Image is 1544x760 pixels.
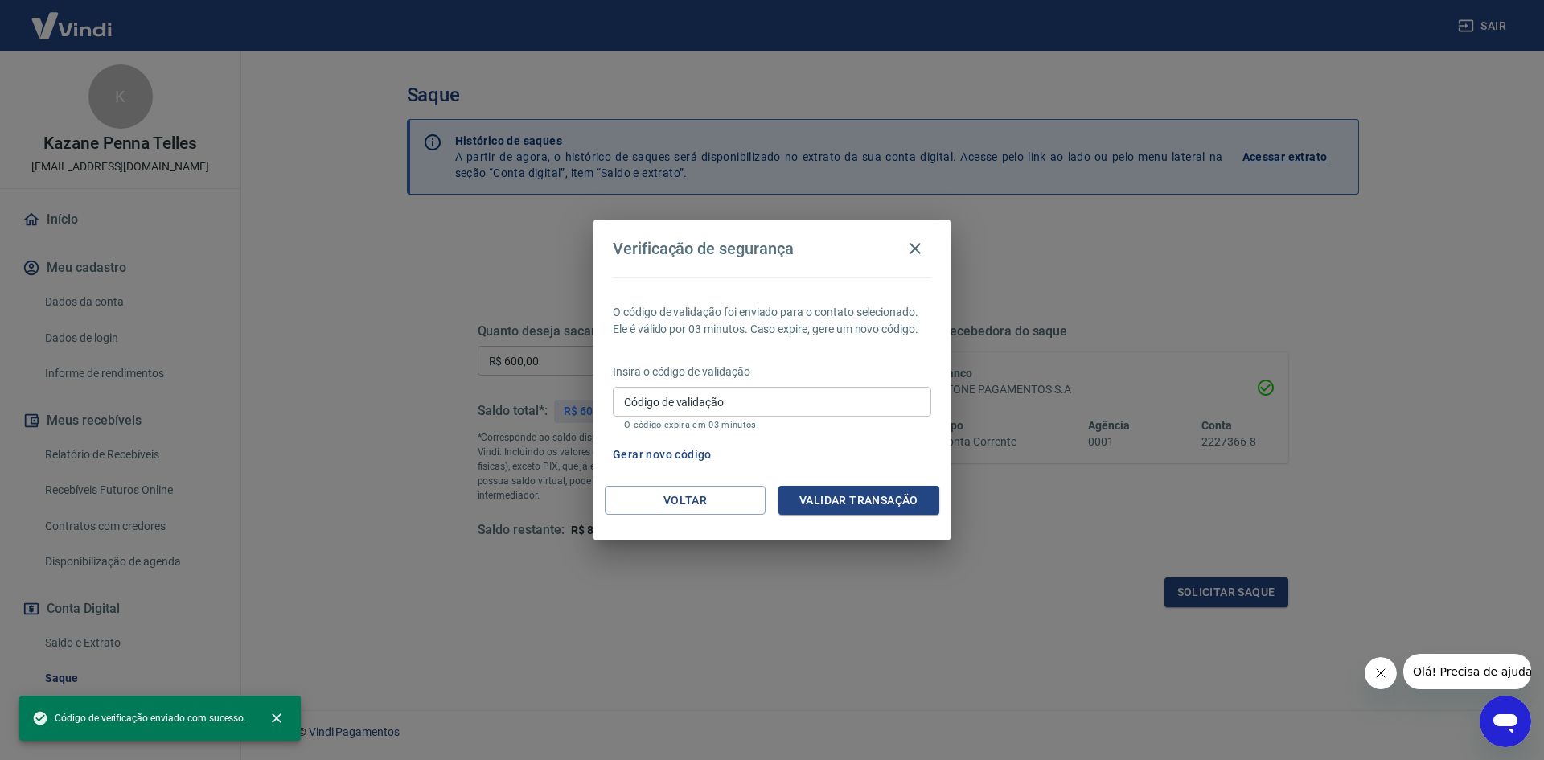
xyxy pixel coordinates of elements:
button: Gerar novo código [606,440,718,470]
button: Validar transação [778,486,939,516]
button: Voltar [605,486,766,516]
h4: Verificação de segurança [613,239,794,258]
p: Insira o código de validação [613,364,931,380]
iframe: Fechar mensagem [1365,657,1397,689]
span: Código de verificação enviado com sucesso. [32,710,246,726]
p: O código expira em 03 minutos. [624,420,920,430]
button: close [259,700,294,736]
span: Olá! Precisa de ajuda? [10,11,135,24]
iframe: Botão para abrir a janela de mensagens [1480,696,1531,747]
p: O código de validação foi enviado para o contato selecionado. Ele é válido por 03 minutos. Caso e... [613,304,931,338]
iframe: Mensagem da empresa [1403,654,1531,689]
